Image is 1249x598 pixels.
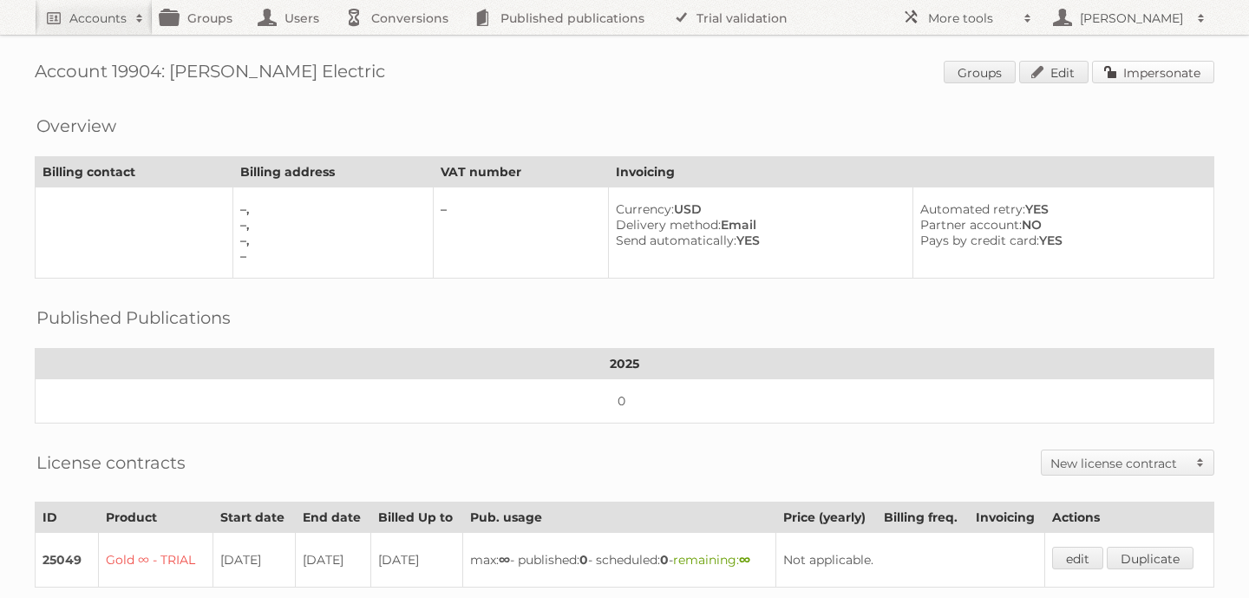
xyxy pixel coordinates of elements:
td: 0 [36,379,1214,424]
h2: New license contract [1050,455,1187,472]
div: –, [240,201,419,217]
span: Currency: [616,201,674,217]
div: –, [240,233,419,248]
th: Billed Up to [370,503,463,533]
div: YES [920,201,1200,217]
th: ID [36,503,99,533]
h2: License contracts [36,450,186,476]
strong: 0 [579,552,588,568]
th: Product [98,503,213,533]
th: Invoicing [968,503,1044,533]
strong: ∞ [499,552,510,568]
td: Not applicable. [776,533,1045,588]
div: YES [616,233,899,248]
span: Delivery method: [616,217,721,233]
th: Pub. usage [463,503,776,533]
th: Billing freq. [877,503,969,533]
th: 2025 [36,349,1214,379]
a: edit [1052,547,1103,569]
a: New license contract [1042,450,1213,475]
a: Edit [1019,61,1089,83]
span: Toggle [1187,450,1213,475]
h2: [PERSON_NAME] [1076,10,1188,27]
th: Invoicing [609,157,1214,187]
span: remaining: [673,552,750,568]
td: Gold ∞ - TRIAL [98,533,213,588]
th: Billing address [232,157,433,187]
div: YES [920,233,1200,248]
div: NO [920,217,1200,233]
span: Partner account: [920,217,1022,233]
td: 25049 [36,533,99,588]
h2: More tools [928,10,1015,27]
strong: 0 [660,552,669,568]
td: – [434,187,609,279]
span: Automated retry: [920,201,1025,217]
div: –, [240,217,419,233]
span: Pays by credit card: [920,233,1039,248]
h1: Account 19904: [PERSON_NAME] Electric [35,61,1214,87]
th: Actions [1045,503,1214,533]
h2: Published Publications [36,305,231,331]
span: Send automatically: [616,233,736,248]
div: USD [616,201,899,217]
th: Price (yearly) [776,503,877,533]
a: Impersonate [1092,61,1214,83]
th: Start date [213,503,295,533]
div: Email [616,217,899,233]
th: Billing contact [36,157,233,187]
div: – [240,248,419,264]
h2: Overview [36,113,116,139]
h2: Accounts [69,10,127,27]
strong: ∞ [739,552,750,568]
td: [DATE] [295,533,370,588]
th: End date [295,503,370,533]
td: [DATE] [213,533,295,588]
a: Groups [944,61,1016,83]
a: Duplicate [1107,547,1193,569]
th: VAT number [434,157,609,187]
td: [DATE] [370,533,463,588]
td: max: - published: - scheduled: - [463,533,776,588]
